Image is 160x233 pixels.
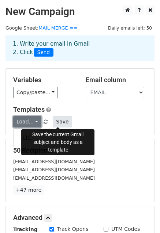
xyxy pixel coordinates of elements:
[13,226,38,232] strong: Tracking
[13,214,147,222] h5: Advanced
[7,40,153,57] div: 1. Write your email in Gmail 2. Click
[13,146,147,154] h5: 50 Recipients
[86,76,147,84] h5: Email column
[14,132,71,144] a: LIC
[13,159,95,164] small: [EMAIL_ADDRESS][DOMAIN_NAME]
[13,87,58,98] a: Copy/paste...
[105,24,155,32] span: Daily emails left: 50
[13,186,44,195] a: +47 more
[13,116,41,127] a: Load...
[53,116,72,127] button: Save
[111,225,140,233] label: UTM Codes
[5,5,155,18] h2: New Campaign
[34,48,53,57] span: Send
[13,106,45,113] a: Templates
[57,225,89,233] label: Track Opens
[123,198,160,233] iframe: Chat Widget
[38,25,77,31] a: MAIL MERGE ==
[105,25,155,31] a: Daily emails left: 50
[5,25,77,31] small: Google Sheet:
[21,129,94,155] div: Save the current Gmail subject and body as a template
[13,167,95,172] small: [EMAIL_ADDRESS][DOMAIN_NAME]
[13,76,75,84] h5: Variables
[13,175,95,181] small: [EMAIL_ADDRESS][DOMAIN_NAME]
